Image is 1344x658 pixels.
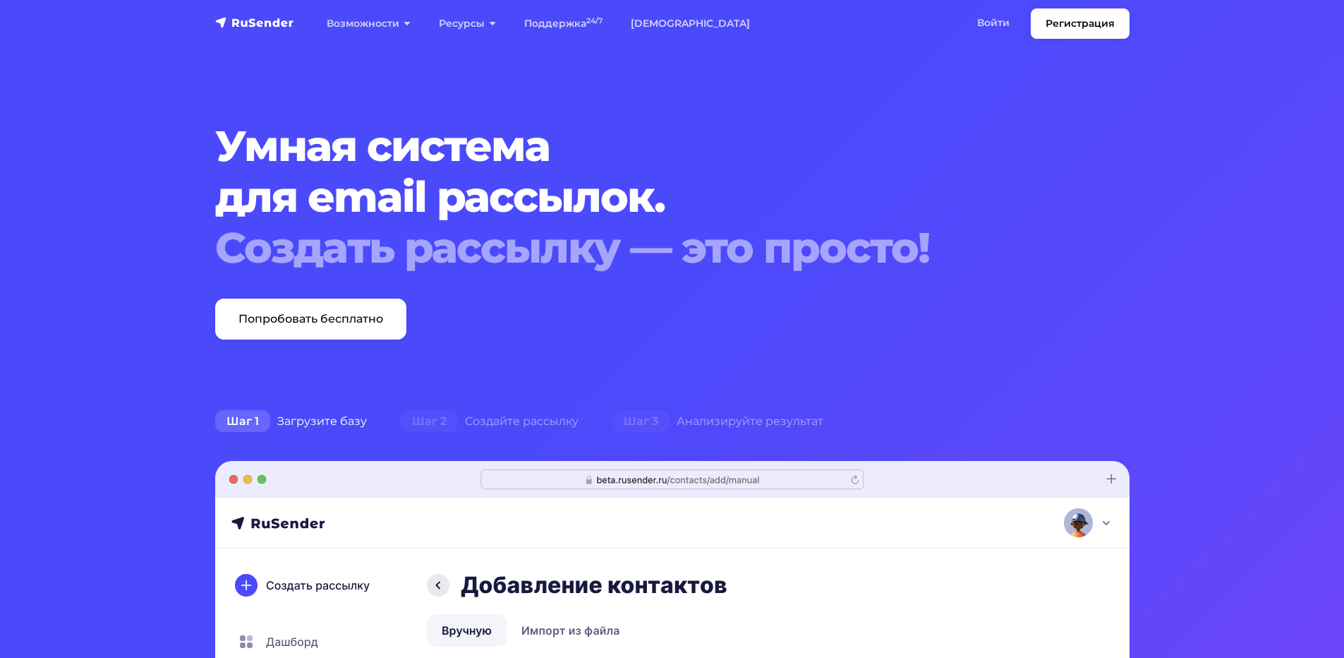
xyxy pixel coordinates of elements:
div: Загрузите базу [198,407,384,436]
span: Шаг 2 [401,410,458,433]
div: Анализируйте результат [595,407,840,436]
a: Поддержка24/7 [510,9,617,38]
a: Ресурсы [425,9,510,38]
div: Создать рассылку — это просто! [215,222,1052,273]
h1: Умная система для email рассылок. [215,121,1052,273]
img: RuSender [215,16,294,30]
a: Попробовать бесплатно [215,299,406,340]
a: Регистрация [1031,8,1130,39]
sup: 24/7 [586,16,603,25]
div: Создайте рассылку [384,407,595,436]
span: Шаг 1 [215,410,270,433]
a: [DEMOGRAPHIC_DATA] [617,9,764,38]
a: Войти [963,8,1024,37]
a: Возможности [313,9,425,38]
span: Шаг 3 [612,410,670,433]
